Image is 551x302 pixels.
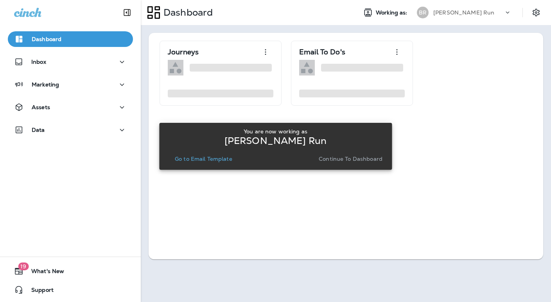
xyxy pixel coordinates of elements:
button: 19What's New [8,263,133,279]
p: Marketing [32,81,59,88]
p: Continue to Dashboard [319,156,382,162]
button: Inbox [8,54,133,70]
button: Support [8,282,133,298]
p: [PERSON_NAME] Run [224,138,327,144]
button: Data [8,122,133,138]
div: BR [417,7,429,18]
p: Go to Email Template [175,156,232,162]
span: 19 [18,262,29,270]
button: Settings [529,5,543,20]
button: Continue to Dashboard [316,153,386,164]
p: Inbox [31,59,46,65]
span: What's New [23,268,64,277]
p: You are now working as [244,128,307,135]
span: Working as: [376,9,409,16]
button: Marketing [8,77,133,92]
p: Assets [32,104,50,110]
p: Dashboard [32,36,61,42]
button: Assets [8,99,133,115]
p: Data [32,127,45,133]
button: Collapse Sidebar [116,5,138,20]
button: Dashboard [8,31,133,47]
span: Support [23,287,54,296]
button: Go to Email Template [172,153,235,164]
p: [PERSON_NAME] Run [433,9,494,16]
